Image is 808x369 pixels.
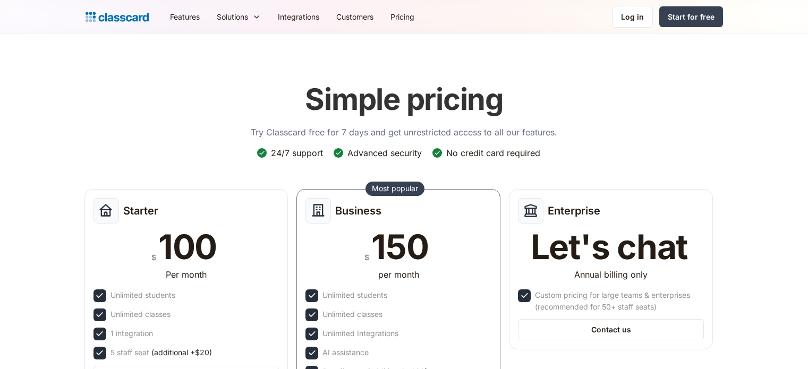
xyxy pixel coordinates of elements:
[531,230,688,264] div: Let's chat
[322,347,369,358] div: AI assistance
[208,5,269,29] div: Solutions
[446,147,540,159] div: No credit card required
[328,5,382,29] a: Customers
[518,319,704,340] a: Contact us
[305,82,503,117] h1: Simple pricing
[86,10,149,24] a: home
[371,230,428,264] div: 150
[372,183,418,194] div: Most popular
[161,5,208,29] a: Features
[110,289,175,301] div: Unlimited students
[574,268,648,281] div: Annual billing only
[269,5,328,29] a: Integrations
[322,289,387,301] div: Unlimited students
[335,204,381,217] h2: Business
[110,347,212,358] div: 5 staff seat
[668,11,715,22] div: Start for free
[110,308,171,320] div: Unlimited classes
[378,268,419,281] div: per month
[151,251,156,264] div: $
[621,11,644,22] div: Log in
[251,126,557,139] p: Try Classcard free for 7 days and get unrestricted access to all our features.
[151,347,212,358] span: (additional +$20)
[535,289,702,313] div: Custom pricing for large teams & enterprises (recommended for 50+ staff seats)
[322,308,382,320] div: Unlimited classes
[382,5,423,29] a: Pricing
[158,230,217,264] div: 100
[110,328,153,339] div: 1 integration
[548,204,600,217] h2: Enterprise
[271,147,323,159] div: 24/7 support
[123,204,158,217] h2: Starter
[659,6,723,27] a: Start for free
[217,11,248,22] div: Solutions
[364,251,369,264] div: $
[347,147,422,159] div: Advanced security
[322,328,398,339] div: Unlimited Integrations
[612,6,653,28] a: Log in
[166,268,207,281] div: Per month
